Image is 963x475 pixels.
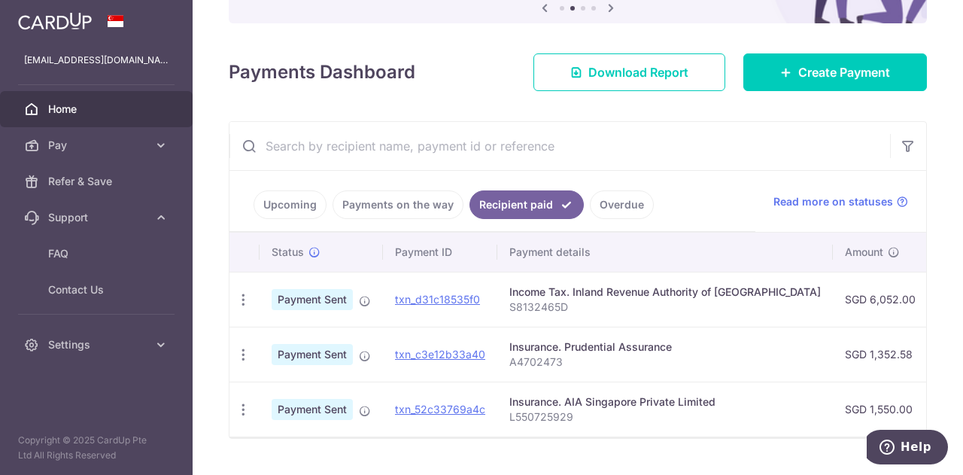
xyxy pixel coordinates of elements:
[254,190,327,219] a: Upcoming
[469,190,584,219] a: Recipient paid
[48,102,147,117] span: Home
[272,344,353,365] span: Payment Sent
[509,410,821,425] p: L550725929
[48,282,147,297] span: Contact Us
[798,63,890,81] span: Create Payment
[272,245,304,260] span: Status
[395,293,480,306] a: txn_d31c18535f0
[509,394,821,410] div: Insurance. AIA Singapore Private Limited
[588,63,688,81] span: Download Report
[773,194,908,209] a: Read more on statuses
[497,233,833,272] th: Payment details
[24,53,169,68] p: [EMAIL_ADDRESS][DOMAIN_NAME]
[867,430,948,467] iframe: Opens a widget where you can find more information
[48,337,147,352] span: Settings
[48,138,147,153] span: Pay
[229,122,890,170] input: Search by recipient name, payment id or reference
[833,382,928,437] td: SGD 1,550.00
[833,327,928,382] td: SGD 1,352.58
[395,403,485,416] a: txn_52c33769a4c
[509,340,821,355] div: Insurance. Prudential Assurance
[48,246,147,261] span: FAQ
[773,194,893,209] span: Read more on statuses
[333,190,463,219] a: Payments on the way
[383,233,497,272] th: Payment ID
[509,300,821,315] p: S8132465D
[590,190,654,219] a: Overdue
[272,289,353,310] span: Payment Sent
[833,272,928,327] td: SGD 6,052.00
[229,59,415,86] h4: Payments Dashboard
[272,399,353,420] span: Payment Sent
[845,245,883,260] span: Amount
[395,348,485,361] a: txn_c3e12b33a40
[18,12,92,30] img: CardUp
[48,210,147,225] span: Support
[509,285,821,300] div: Income Tax. Inland Revenue Authority of [GEOGRAPHIC_DATA]
[533,53,725,91] a: Download Report
[743,53,927,91] a: Create Payment
[48,174,147,189] span: Refer & Save
[509,355,821,370] p: A4702473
